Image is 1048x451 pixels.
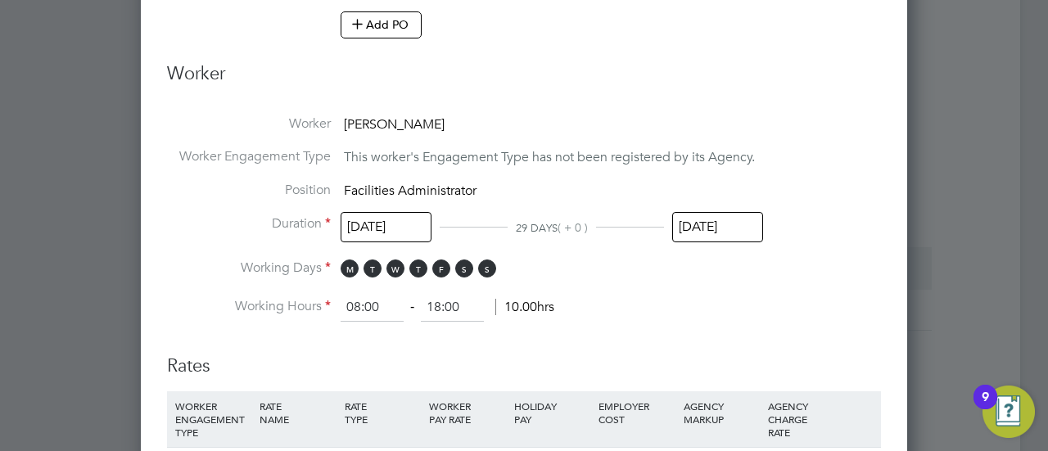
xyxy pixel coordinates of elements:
[510,391,594,434] div: HOLIDAY PAY
[432,259,450,277] span: F
[167,298,331,315] label: Working Hours
[409,259,427,277] span: T
[167,215,331,232] label: Duration
[167,259,331,277] label: Working Days
[167,62,881,99] h3: Worker
[344,116,445,133] span: [PERSON_NAME]
[455,259,473,277] span: S
[167,115,331,133] label: Worker
[558,220,588,235] span: ( + 0 )
[516,221,558,235] span: 29 DAYS
[167,182,331,199] label: Position
[341,391,425,434] div: RATE TYPE
[672,212,763,242] input: Select one
[386,259,404,277] span: W
[167,338,881,378] h3: Rates
[364,259,382,277] span: T
[407,299,418,315] span: ‐
[982,386,1035,438] button: Open Resource Center, 9 new notifications
[255,391,340,434] div: RATE NAME
[341,293,404,322] input: 08:00
[680,391,764,434] div: AGENCY MARKUP
[167,148,331,165] label: Worker Engagement Type
[171,391,255,447] div: WORKER ENGAGEMENT TYPE
[478,259,496,277] span: S
[341,11,422,38] button: Add PO
[344,150,755,166] span: This worker's Engagement Type has not been registered by its Agency.
[594,391,679,434] div: EMPLOYER COST
[341,212,431,242] input: Select one
[421,293,484,322] input: 17:00
[341,259,359,277] span: M
[344,183,477,199] span: Facilities Administrator
[425,391,509,434] div: WORKER PAY RATE
[495,299,554,315] span: 10.00hrs
[764,391,820,447] div: AGENCY CHARGE RATE
[982,397,989,418] div: 9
